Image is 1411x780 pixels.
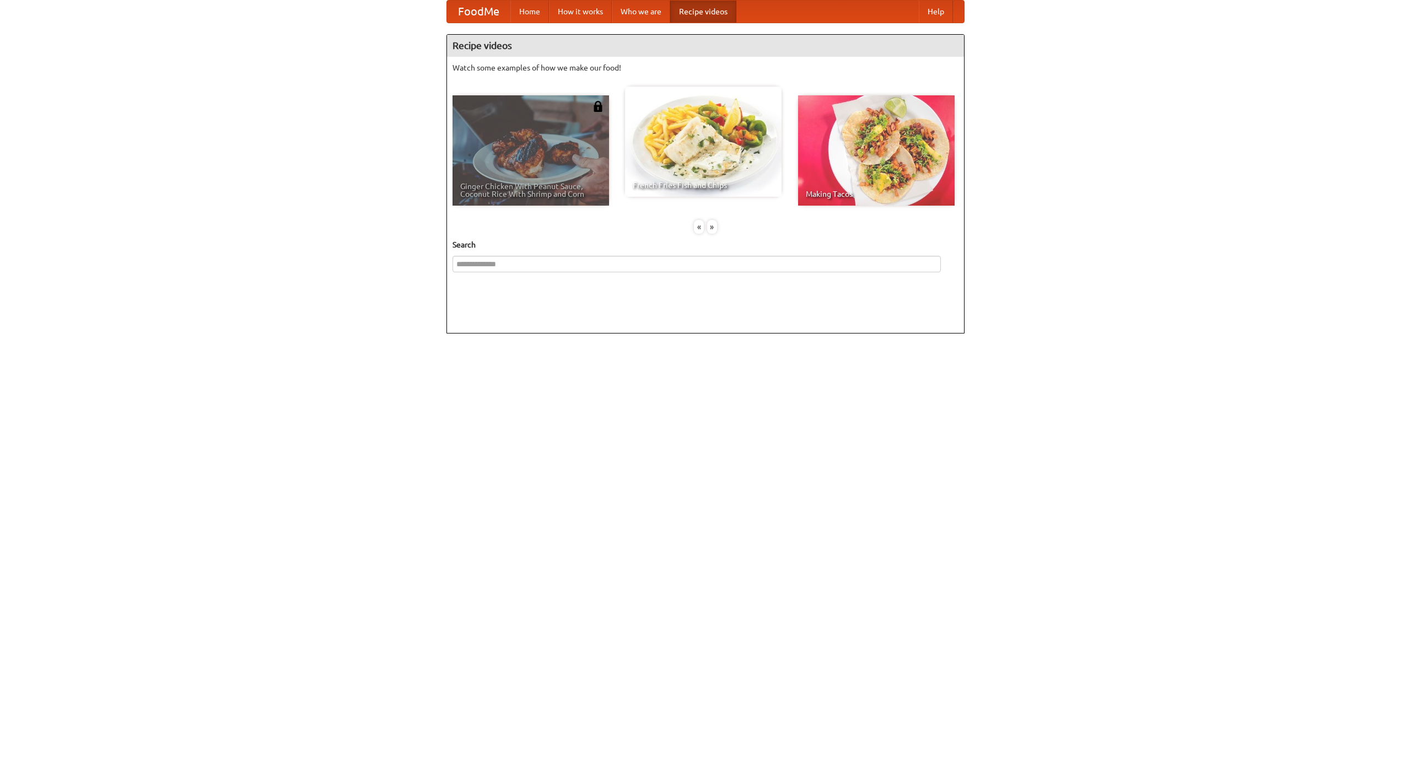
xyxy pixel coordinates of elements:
h4: Recipe videos [447,35,964,57]
a: Who we are [612,1,670,23]
a: Home [510,1,549,23]
span: Making Tacos [806,190,947,198]
a: FoodMe [447,1,510,23]
h5: Search [453,239,958,250]
span: French Fries Fish and Chips [633,181,774,189]
img: 483408.png [593,101,604,112]
p: Watch some examples of how we make our food! [453,62,958,73]
a: Help [919,1,953,23]
div: « [694,220,704,234]
a: French Fries Fish and Chips [625,87,782,197]
div: » [707,220,717,234]
a: Making Tacos [798,95,955,206]
a: Recipe videos [670,1,736,23]
a: How it works [549,1,612,23]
